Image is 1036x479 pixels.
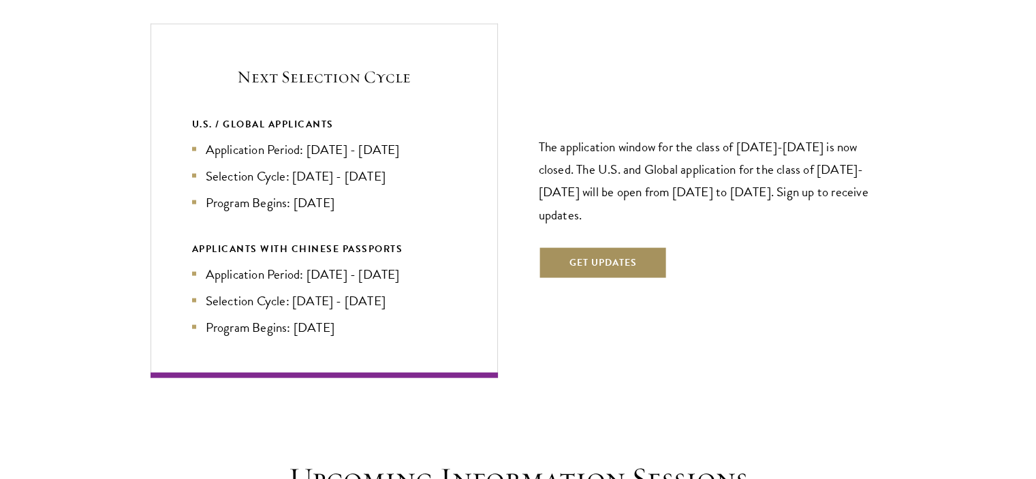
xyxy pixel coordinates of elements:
[539,247,668,279] button: Get Updates
[192,193,456,213] li: Program Begins: [DATE]
[192,166,456,186] li: Selection Cycle: [DATE] - [DATE]
[192,65,456,89] h5: Next Selection Cycle
[192,291,456,311] li: Selection Cycle: [DATE] - [DATE]
[192,318,456,337] li: Program Begins: [DATE]
[192,116,456,133] div: U.S. / GLOBAL APPLICANTS
[192,241,456,258] div: APPLICANTS WITH CHINESE PASSPORTS
[539,136,886,226] p: The application window for the class of [DATE]-[DATE] is now closed. The U.S. and Global applicat...
[192,264,456,284] li: Application Period: [DATE] - [DATE]
[192,140,456,159] li: Application Period: [DATE] - [DATE]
